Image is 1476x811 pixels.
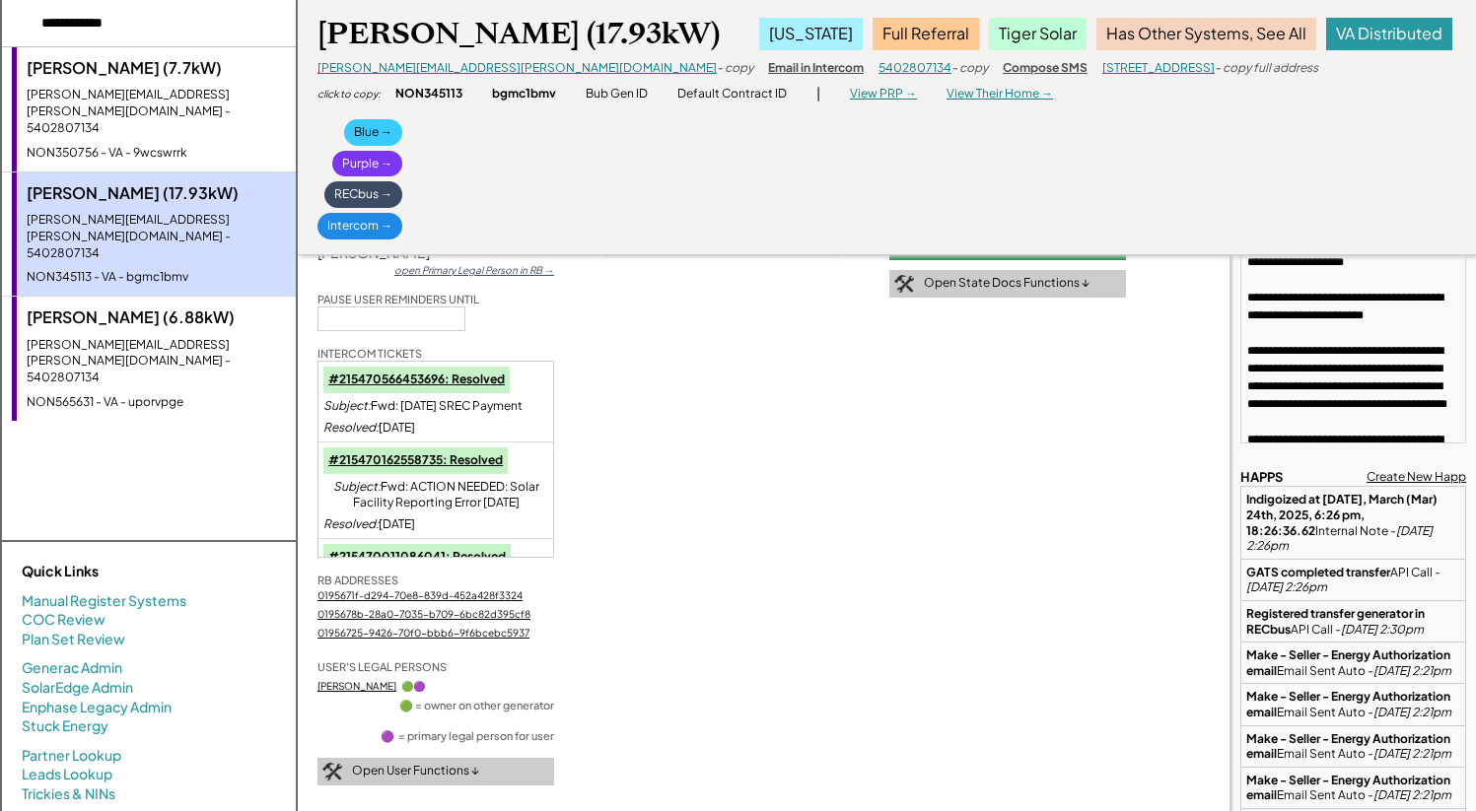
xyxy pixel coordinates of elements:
div: | [816,84,820,103]
em: [DATE] 2:26pm [1246,523,1435,554]
div: bgmc1bmv [492,86,556,102]
div: Has Other Systems, See All [1096,18,1316,49]
div: View Their Home → [947,86,1053,102]
div: NON350756 - VA - 9wcswrrk [27,145,286,162]
div: HAPPS [1240,468,1283,486]
div: NON345113 - VA - bgmc1bmv [27,269,286,286]
div: Default Contract ID [677,86,787,102]
em: [DATE] 2:30pm [1341,622,1424,637]
div: API Call - [1246,565,1460,595]
em: [DATE] 2:26pm [1246,579,1327,594]
div: [US_STATE] [759,18,863,49]
div: Blue → [344,119,402,146]
a: Leads Lookup [22,765,112,784]
a: 0195678b-28a0-7035-b709-6bc82d395cf8 [317,608,530,620]
div: [DATE] [323,516,415,533]
strong: Make - Seller - Energy Authorization email [1246,773,1452,803]
div: click to copy: [317,87,381,101]
strong: Make - Seller - Energy Authorization email [1246,647,1452,678]
a: #215470162558735: Resolved [328,452,503,467]
div: [PERSON_NAME][EMAIL_ADDRESS][PERSON_NAME][DOMAIN_NAME] - 5402807134 [27,87,286,136]
div: 🟢 = owner on other generator [399,698,554,712]
div: NON345113 [395,86,462,102]
div: Compose SMS [1003,60,1088,77]
div: Quick Links [22,562,219,581]
em: Resolved: [323,516,379,531]
a: 5402807134 [879,60,951,75]
div: NON565631 - VA - uporvpge [27,394,286,411]
div: Email Sent Auto - [1246,689,1460,719]
img: tool-icon.png [894,275,914,293]
strong: Make - Seller - Energy Authorization email [1246,731,1452,762]
strong: Make - Seller - Energy Authorization email [1246,689,1452,719]
div: Create New Happ [1367,469,1466,486]
div: Purple → [332,151,402,177]
div: Email Sent Auto - [1246,731,1460,762]
div: INTERCOM TICKETS [317,346,422,361]
a: 01956725-9426-70f0-bbb6-9f6bcebc5937 [317,627,529,639]
div: Intercom → [317,213,402,239]
div: - copy [951,60,988,77]
a: Generac Admin [22,658,122,678]
div: - copy full address [1215,60,1318,77]
em: [DATE] 2:21pm [1373,746,1451,761]
div: 🟣 [413,679,425,693]
div: open Primary Legal Person in RB → [394,263,554,277]
div: 🟣 = primary legal person for user [381,728,554,743]
div: RB ADDRESSES [317,573,398,587]
div: Fwd: [DATE] SREC Payment [323,398,523,415]
div: [PERSON_NAME][EMAIL_ADDRESS][PERSON_NAME][DOMAIN_NAME] - 5402807134 [27,337,286,386]
div: Email Sent Auto - [1246,773,1460,803]
img: tool-icon.png [322,763,342,780]
div: 🟢 [401,679,413,693]
a: Partner Lookup [22,746,121,766]
strong: Registered transfer generator in RECbus [1246,606,1427,637]
div: [PERSON_NAME] (7.7kW) [27,57,286,79]
a: COC Review [22,610,105,630]
div: [PERSON_NAME] (6.88kW) [27,306,286,328]
em: Subject: [323,398,371,413]
div: [DATE] [323,420,415,437]
em: [DATE] 2:21pm [1373,663,1451,678]
strong: Indigoized at [DATE], March (Mar) 24th, 2025, 6:26 pm, 18:26:36.62 [1246,492,1440,537]
em: [DATE] 2:21pm [1373,705,1451,719]
a: Manual Register Systems [22,591,186,611]
a: [STREET_ADDRESS] [1102,60,1215,75]
div: API Call - [1246,606,1460,637]
div: View PRP → [850,86,917,102]
a: Trickies & NINs [22,784,115,804]
div: [PERSON_NAME][EMAIL_ADDRESS][PERSON_NAME][DOMAIN_NAME] - 5402807134 [27,212,286,261]
div: Email Sent Auto - [1246,647,1460,678]
div: Open User Functions ↓ [352,763,479,779]
div: [PERSON_NAME] (17.93kW) [27,182,286,204]
div: RECbus → [324,181,402,208]
a: #215470566453696: Resolved [328,372,505,386]
a: [PERSON_NAME] [317,680,396,692]
div: Fwd: ACTION NEEDED: Solar Facility Reporting Error [DATE] [323,479,548,512]
a: 0195671f-d294-70e8-839d-452a428f3324 [317,589,523,601]
div: [PERSON_NAME] (17.93kW) [317,15,720,53]
div: USER'S LEGAL PERSONS [317,659,447,674]
a: [PERSON_NAME][EMAIL_ADDRESS][PERSON_NAME][DOMAIN_NAME] [317,60,717,75]
div: - copy [717,60,753,77]
div: Email in Intercom [768,60,864,77]
a: Plan Set Review [22,630,125,649]
div: Open State Docs Functions ↓ [924,275,1089,292]
em: [DATE] 2:21pm [1373,787,1451,802]
a: SolarEdge Admin [22,678,133,698]
em: Subject: [333,479,381,494]
div: Bub Gen ID [586,86,648,102]
a: #215470011086041: Resolved [328,549,506,564]
a: Stuck Energy [22,716,108,736]
em: Resolved: [323,420,379,435]
strong: GATS completed transfer [1246,565,1390,579]
div: Tiger Solar [989,18,1087,49]
div: Full Referral [873,18,979,49]
div: Internal Note - [1246,492,1460,553]
div: VA Distributed [1326,18,1452,49]
a: Enphase Legacy Admin [22,698,172,717]
div: PAUSE USER REMINDERS UNTIL [317,292,479,306]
